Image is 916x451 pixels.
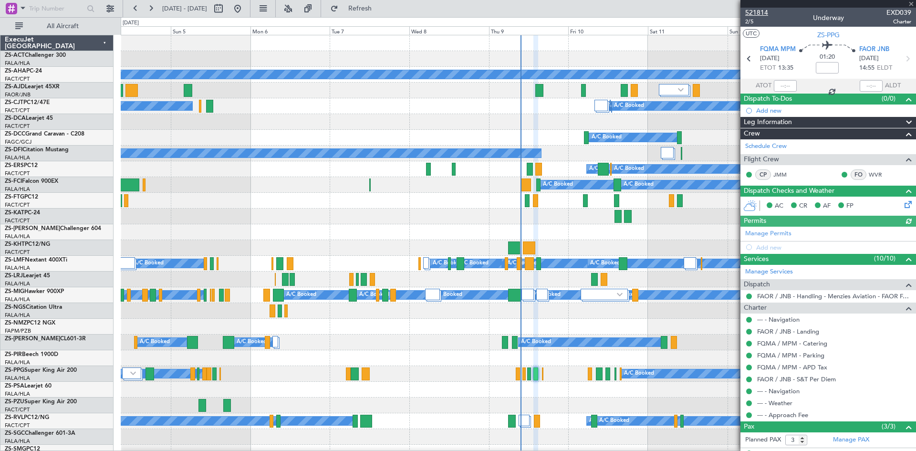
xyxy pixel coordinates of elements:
span: 13:35 [778,63,793,73]
span: ZS-ERS [5,163,24,168]
a: FALA/HLA [5,264,30,272]
div: A/C Booked [592,130,622,145]
span: (0/0) [882,94,895,104]
input: Trip Number [29,1,84,16]
a: FALA/HLA [5,154,30,161]
img: arrow-gray.svg [130,371,136,375]
button: All Aircraft [10,19,104,34]
a: FAOR/JNB [5,91,31,98]
span: ZS-CJT [5,100,23,105]
div: A/C Booked [237,335,267,349]
div: A/C Booked [432,288,462,302]
a: ZS-DCCGrand Caravan - C208 [5,131,84,137]
a: FAOR / JNB - Landing [757,327,819,336]
div: A/C Booked [543,178,573,192]
span: ATOT [756,81,771,91]
span: 521814 [745,8,768,18]
a: FALA/HLA [5,359,30,366]
div: CP [755,169,771,180]
a: ZS-DCALearjet 45 [5,115,53,121]
a: ZS-DFICitation Mustang [5,147,69,153]
a: --- - Weather [757,399,792,407]
span: ZS-MIG [5,289,24,294]
a: JMM [773,170,795,179]
div: FO [851,169,866,180]
span: 14:55 [859,63,874,73]
a: FACT/CPT [5,406,30,413]
span: ZS-DCA [5,115,26,121]
a: ZS-PIRBeech 1900D [5,352,58,357]
span: ZS-LRJ [5,273,23,279]
span: ZS-DCC [5,131,25,137]
img: arrow-gray.svg [617,293,623,296]
div: A/C Booked [458,256,489,271]
a: ZS-[PERSON_NAME]Challenger 604 [5,226,101,231]
span: FP [846,201,854,211]
div: A/C Booked [610,162,640,176]
a: Schedule Crew [745,142,787,151]
span: [DATE] - [DATE] [162,4,207,13]
span: ZS-FTG [5,194,24,200]
div: A/C Unavailable [589,162,629,176]
span: Dispatch [744,279,770,290]
a: FALA/HLA [5,280,30,287]
label: Planned PAX [745,435,781,445]
div: A/C Booked [433,256,463,271]
span: Leg Information [744,117,792,128]
span: ZS-PSA [5,383,24,389]
span: ZS-AHA [5,68,26,74]
a: FACT/CPT [5,170,30,177]
div: A/C Booked [590,256,620,271]
a: FALA/HLA [5,390,30,398]
span: ZS-AJD [5,84,25,90]
span: Charter [744,303,767,314]
a: ZS-RVLPC12/NG [5,415,49,420]
a: ZS-KHTPC12/NG [5,241,50,247]
a: ZS-PSALearjet 60 [5,383,52,389]
div: Underway [813,13,844,23]
a: FALA/HLA [5,296,30,303]
a: ZS-ACTChallenger 300 [5,52,66,58]
span: ZS-NGS [5,304,26,310]
div: A/C Booked [521,335,551,349]
a: FALA/HLA [5,233,30,240]
span: ZS-KAT [5,210,24,216]
a: ZS-SGCChallenger 601-3A [5,430,75,436]
span: [DATE] [760,54,780,63]
div: A/C Booked [507,256,537,271]
a: FALA/HLA [5,60,30,67]
span: (10/10) [874,253,895,263]
div: A/C Booked [134,256,164,271]
a: FACT/CPT [5,75,30,83]
span: Flight Crew [744,154,779,165]
div: A/C Booked [286,288,316,302]
span: ZS-[PERSON_NAME] [5,226,60,231]
a: ZS-FTGPC12 [5,194,38,200]
div: Sat 11 [648,26,728,35]
div: A/C Booked [599,414,629,428]
span: Dispatch To-Dos [744,94,792,105]
a: ZS-[PERSON_NAME]CL601-3R [5,336,86,342]
span: ZS-[PERSON_NAME] [5,336,60,342]
div: Sun 12 [728,26,807,35]
div: A/C Booked [614,162,644,176]
span: [DATE] [859,54,879,63]
a: --- - Navigation [757,315,800,324]
a: Manage Services [745,267,793,277]
span: Services [744,254,769,265]
span: ZS-PZU [5,399,24,405]
a: ZS-LRJLearjet 45 [5,273,50,279]
span: EXD039 [886,8,911,18]
a: FACT/CPT [5,107,30,114]
a: FACT/CPT [5,249,30,256]
span: ZS-LMF [5,257,25,263]
a: --- - Navigation [757,387,800,395]
span: ZS-RVL [5,415,24,420]
a: FAOR / JNB - Handling - Menzies Aviation - FAOR FAOR / JNB [757,292,911,300]
span: ZS-PPG [5,367,24,373]
a: ZS-MIGHawker 900XP [5,289,64,294]
span: ZS-FCI [5,178,22,184]
span: FQMA MPM [760,45,796,54]
div: Tue 7 [330,26,409,35]
span: All Aircraft [25,23,101,30]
